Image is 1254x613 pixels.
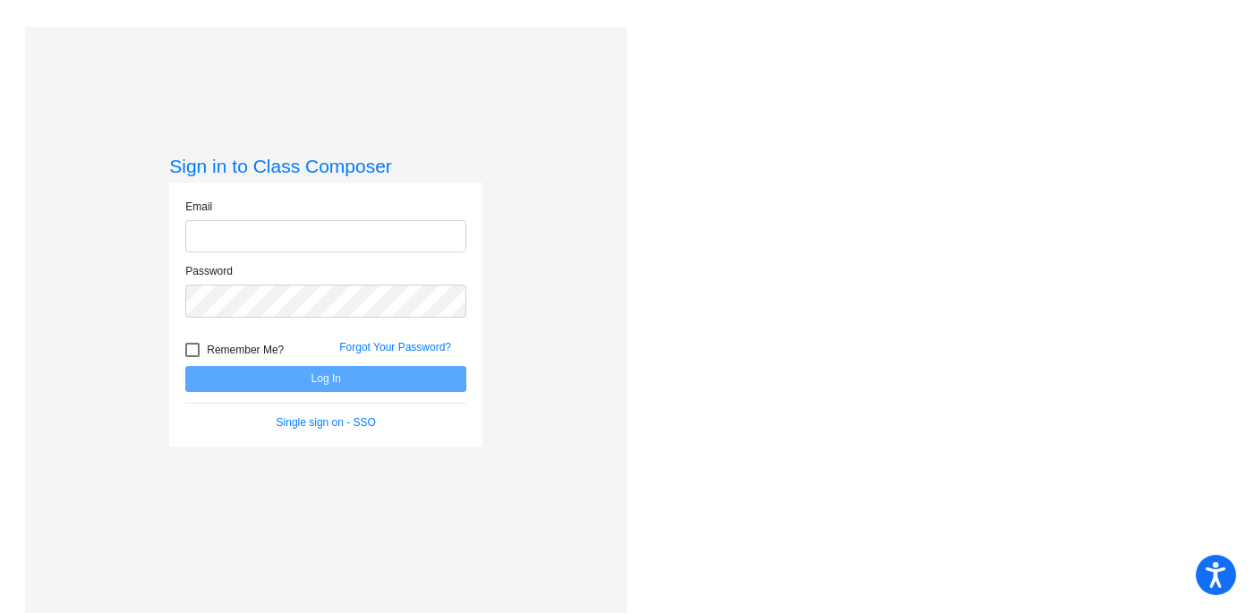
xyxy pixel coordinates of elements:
[185,263,233,279] label: Password
[185,366,466,392] button: Log In
[185,199,212,215] label: Email
[339,341,451,353] a: Forgot Your Password?
[169,155,482,177] h3: Sign in to Class Composer
[277,416,376,429] a: Single sign on - SSO
[207,339,284,361] span: Remember Me?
